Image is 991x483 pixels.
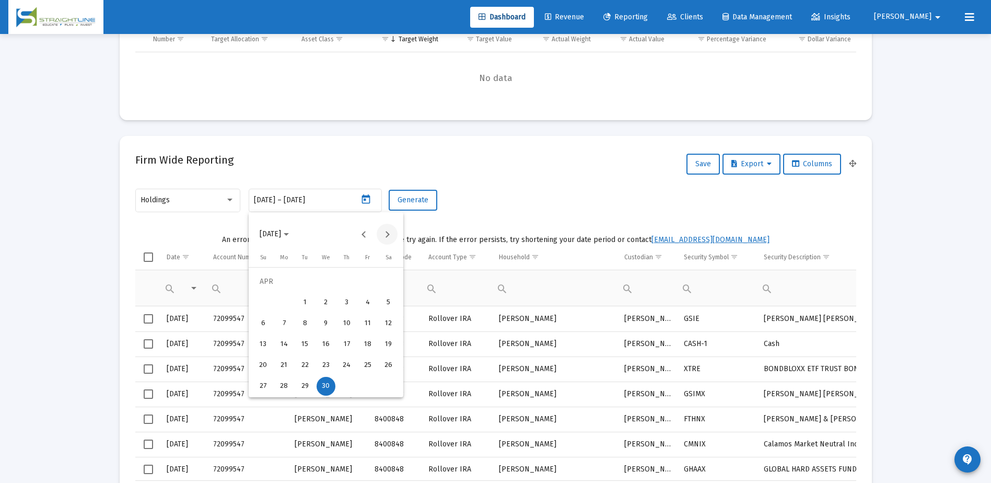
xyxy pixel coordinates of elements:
[357,355,378,376] button: 2025-04-25
[260,254,266,261] span: Su
[295,376,316,397] button: 2025-04-29
[336,355,357,376] button: 2025-04-24
[357,334,378,355] button: 2025-04-18
[295,292,316,313] button: 2025-04-01
[275,335,294,354] div: 14
[358,356,377,375] div: 25
[337,335,356,354] div: 17
[378,313,399,334] button: 2025-04-12
[254,335,273,354] div: 13
[316,292,336,313] button: 2025-04-02
[296,314,314,333] div: 8
[253,355,274,376] button: 2025-04-20
[254,314,273,333] div: 6
[358,314,377,333] div: 11
[336,313,357,334] button: 2025-04-10
[357,313,378,334] button: 2025-04-11
[302,254,308,261] span: Tu
[316,334,336,355] button: 2025-04-16
[296,377,314,396] div: 29
[357,292,378,313] button: 2025-04-04
[379,293,398,312] div: 5
[336,334,357,355] button: 2025-04-17
[322,254,330,261] span: We
[358,335,377,354] div: 18
[317,377,335,396] div: 30
[316,313,336,334] button: 2025-04-09
[337,293,356,312] div: 3
[275,356,294,375] div: 21
[254,356,273,375] div: 20
[337,314,356,333] div: 10
[344,254,349,261] span: Th
[386,254,392,261] span: Sa
[358,293,377,312] div: 4
[274,313,295,334] button: 2025-04-07
[275,314,294,333] div: 7
[353,224,374,245] button: Previous month
[253,376,274,397] button: 2025-04-27
[295,334,316,355] button: 2025-04-15
[280,254,288,261] span: Mo
[251,224,297,245] button: Choose month and year
[296,356,314,375] div: 22
[253,313,274,334] button: 2025-04-06
[275,377,294,396] div: 28
[274,376,295,397] button: 2025-04-28
[274,334,295,355] button: 2025-04-14
[317,314,335,333] div: 9
[378,292,399,313] button: 2025-04-05
[295,313,316,334] button: 2025-04-08
[336,292,357,313] button: 2025-04-03
[377,224,398,245] button: Next month
[253,334,274,355] button: 2025-04-13
[317,293,335,312] div: 2
[253,271,399,292] td: APR
[317,335,335,354] div: 16
[365,254,370,261] span: Fr
[254,377,273,396] div: 27
[337,356,356,375] div: 24
[316,355,336,376] button: 2025-04-23
[260,230,281,239] span: [DATE]
[379,314,398,333] div: 12
[379,356,398,375] div: 26
[378,355,399,376] button: 2025-04-26
[296,293,314,312] div: 1
[274,355,295,376] button: 2025-04-21
[317,356,335,375] div: 23
[379,335,398,354] div: 19
[378,334,399,355] button: 2025-04-19
[296,335,314,354] div: 15
[295,355,316,376] button: 2025-04-22
[316,376,336,397] button: 2025-04-30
